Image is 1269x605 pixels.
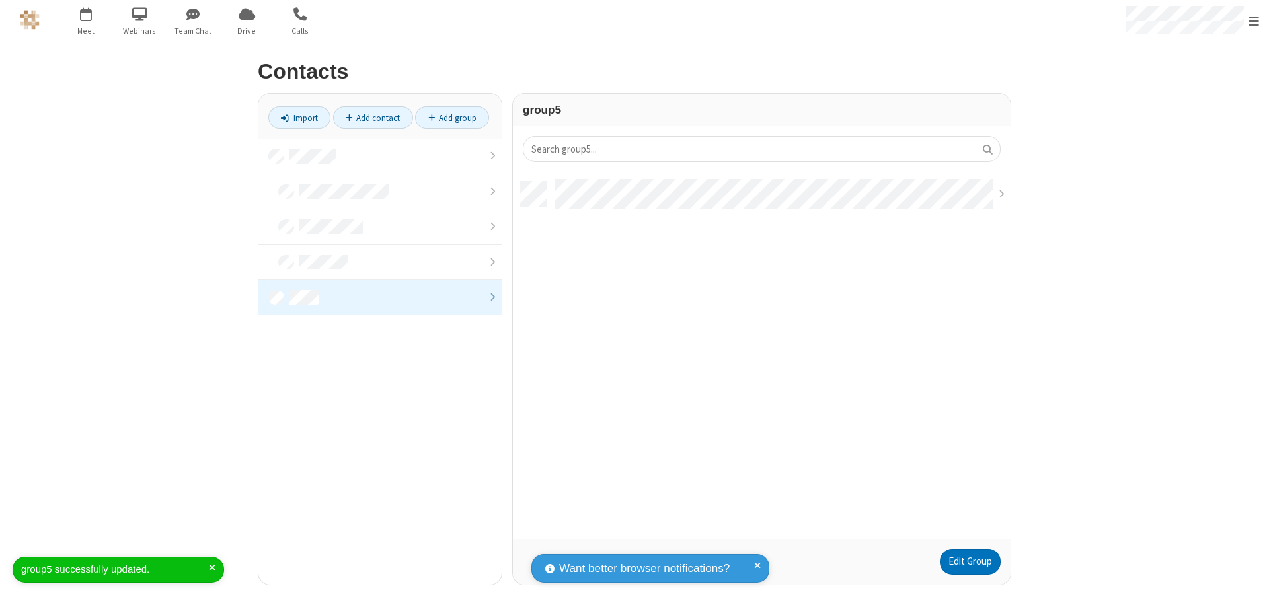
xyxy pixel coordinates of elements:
input: Search group5... [523,136,1001,162]
span: Drive [222,25,272,37]
div: group5 successfully updated. [21,562,209,577]
span: Meet [61,25,111,37]
span: Webinars [115,25,165,37]
div: grid [513,172,1011,538]
span: Team Chat [169,25,218,37]
a: Edit Group [940,549,1001,575]
a: Add contact [333,106,413,129]
span: Calls [276,25,325,37]
span: Want better browser notifications? [559,560,730,577]
a: Import [268,106,330,129]
h2: Contacts [258,60,1011,83]
a: Add group [415,106,489,129]
h3: group5 [523,104,1001,116]
img: QA Selenium DO NOT DELETE OR CHANGE [20,10,40,30]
